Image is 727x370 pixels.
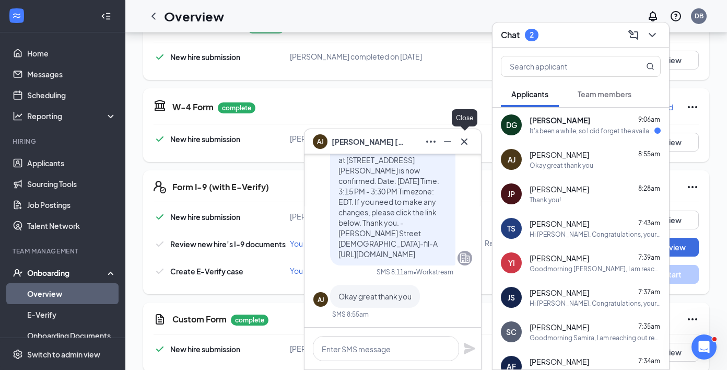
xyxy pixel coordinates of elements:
svg: WorkstreamLogo [11,10,22,21]
h1: Overview [164,7,224,25]
svg: TaxGovernmentIcon [154,99,166,111]
svg: Plane [463,342,476,355]
div: Close [452,109,477,126]
button: View [647,133,699,152]
a: Overview [27,283,116,304]
div: DB [695,11,703,20]
span: You need to complete [290,239,366,248]
svg: Checkmark [154,211,166,223]
span: Review on new hire's first day [485,238,583,248]
svg: ChevronDown [646,29,659,41]
div: Onboarding [27,268,108,278]
svg: CustomFormIcon [154,313,166,326]
span: 7:39am [638,253,660,261]
div: Goodmorning Samira, I am reaching out regarding your application. Would you be available for an o... [530,333,661,342]
svg: Ellipses [425,135,437,148]
span: • Workstream [413,268,453,276]
span: 8:28am [638,184,660,192]
span: [PERSON_NAME] [530,322,589,332]
span: Okay great thank you [338,292,412,301]
span: [PERSON_NAME] [PERSON_NAME] [332,136,405,147]
svg: Checkmark [154,238,166,250]
button: View [647,51,699,70]
svg: Cross [458,135,471,148]
h5: Custom Form [172,314,227,325]
span: [PERSON_NAME] [530,184,589,194]
div: SMS 8:11am [377,268,413,276]
div: JS [508,292,515,303]
span: New hire submission [170,344,240,354]
svg: Checkmark [154,133,166,145]
button: ChevronDown [644,27,661,43]
span: 7:34am [638,357,660,365]
span: 9:06am [638,115,660,123]
svg: QuestionInfo [670,10,682,22]
div: Thank you! [530,195,561,204]
div: SC [506,327,517,337]
svg: Ellipses [686,101,699,113]
span: 7:43am [638,219,660,227]
button: Cross [456,133,473,150]
span: 7:37am [638,288,660,296]
a: Sourcing Tools [27,174,116,194]
div: Okay great thank you [530,161,593,170]
button: Review [647,238,699,257]
button: View [647,343,699,362]
span: 8:55am [638,150,660,158]
div: JP [508,189,515,199]
h5: W-4 Form [172,101,214,113]
a: Applicants [27,153,116,174]
div: TS [507,223,515,234]
svg: Checkmark [154,51,166,63]
div: Hi [PERSON_NAME]. Congratulations, your onsite interview with [DEMOGRAPHIC_DATA]-fil-A for [DEMOG... [530,299,661,308]
button: Ellipses [423,133,439,150]
span: [PERSON_NAME] [530,287,589,298]
div: SMS 8:55am [332,310,369,319]
span: New hire submission [170,212,240,222]
a: Messages [27,64,116,85]
button: View [647,211,699,229]
svg: Checkmark [154,265,166,277]
input: Search applicant [501,56,625,76]
div: 2 [530,30,534,39]
div: DG [506,120,517,130]
button: Minimize [439,133,456,150]
button: Start [647,265,699,284]
span: Create E-Verify case [170,267,243,276]
span: Team members [578,89,631,99]
svg: Ellipses [686,181,699,193]
div: Hi [PERSON_NAME]. Congratulations, your onsite interview with [DEMOGRAPHIC_DATA]-fil-A for [DEMOG... [530,230,661,239]
span: Applicants [511,89,548,99]
span: [PERSON_NAME] [530,149,589,160]
span: You need to complete [290,266,366,275]
span: [PERSON_NAME] completed on [DATE] [290,134,422,143]
svg: FormI9EVerifyIcon [154,181,166,193]
svg: MagnifyingGlass [646,62,654,71]
a: Job Postings [27,194,116,215]
svg: Checkmark [154,343,166,355]
div: Reporting [27,111,117,121]
svg: Settings [13,349,23,360]
span: [PERSON_NAME] [530,253,589,263]
div: Hiring [13,137,114,146]
div: It's been a while, so I did forget the availability I put out, could you remind me? [530,126,654,135]
span: [PERSON_NAME] [530,115,590,125]
div: Team Management [13,247,114,256]
p: complete [218,102,255,113]
span: [PERSON_NAME] completed on [DATE] [290,344,422,353]
span: New hire submission [170,52,240,62]
span: [PERSON_NAME] completed on [DATE] [290,212,422,221]
svg: Analysis [13,111,23,121]
iframe: Intercom live chat [691,334,717,360]
svg: ChevronLeft [147,10,160,22]
span: 7:35am [638,322,660,330]
span: New hire submission [170,134,240,144]
svg: Notifications [647,10,659,22]
a: E-Verify [27,304,116,325]
span: [PERSON_NAME] [530,218,589,229]
span: [PERSON_NAME] completed on [DATE] [290,52,422,61]
button: ComposeMessage [625,27,642,43]
a: Onboarding Documents [27,325,116,346]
